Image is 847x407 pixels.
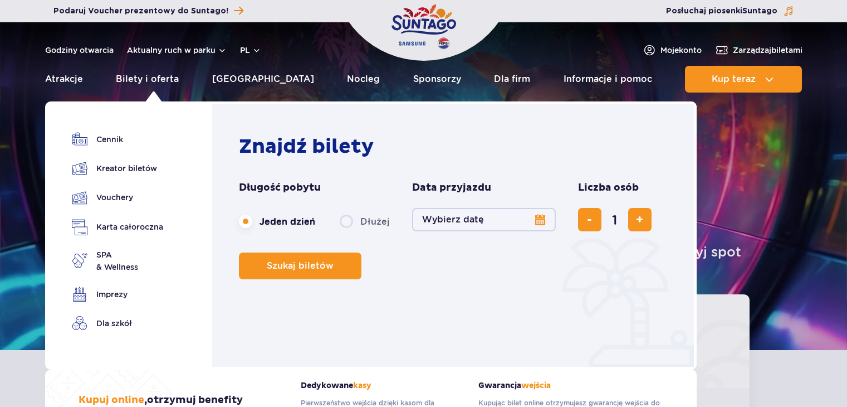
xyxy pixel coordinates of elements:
button: Aktualny ruch w parku [127,46,227,55]
span: wejścia [521,381,551,390]
span: Liczba osób [578,181,639,195]
label: Jeden dzień [239,210,315,233]
a: Nocleg [347,66,380,93]
a: Imprezy [72,287,163,302]
form: Planowanie wizyty w Park of Poland [239,181,673,279]
a: Mojekonto [643,43,702,57]
span: Data przyjazdu [412,181,491,195]
a: Dla szkół [72,316,163,331]
a: Godziny otwarcia [45,45,114,56]
a: Kreator biletów [72,161,163,176]
a: Karta całoroczna [72,219,163,235]
a: Cennik [72,132,163,147]
h3: , otrzymuj benefity [79,394,243,407]
a: Bilety i oferta [116,66,179,93]
a: Dla firm [494,66,530,93]
a: Vouchery [72,190,163,206]
button: Szukaj biletów [239,253,361,279]
span: Zarządzaj biletami [733,45,802,56]
a: Zarządzajbiletami [715,43,802,57]
button: usuń bilet [578,208,601,231]
span: Szukaj biletów [267,261,334,271]
strong: Dedykowane [301,381,462,390]
input: liczba biletów [601,206,628,233]
button: pl [240,45,261,56]
span: kasy [353,381,371,390]
a: Sponsorzy [413,66,461,93]
a: SPA& Wellness [72,249,163,273]
strong: Gwarancja [478,381,663,390]
span: Kupuj online [79,394,144,406]
span: SPA & Wellness [96,249,138,273]
button: Kup teraz [685,66,802,93]
button: Wybierz datę [412,208,556,231]
span: Kup teraz [712,74,756,84]
label: Dłużej [340,210,390,233]
button: dodaj bilet [628,208,652,231]
span: Moje konto [660,45,702,56]
a: Informacje i pomoc [564,66,652,93]
span: Długość pobytu [239,181,321,195]
h2: Znajdź bilety [239,134,673,159]
a: Atrakcje [45,66,83,93]
a: [GEOGRAPHIC_DATA] [212,66,314,93]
